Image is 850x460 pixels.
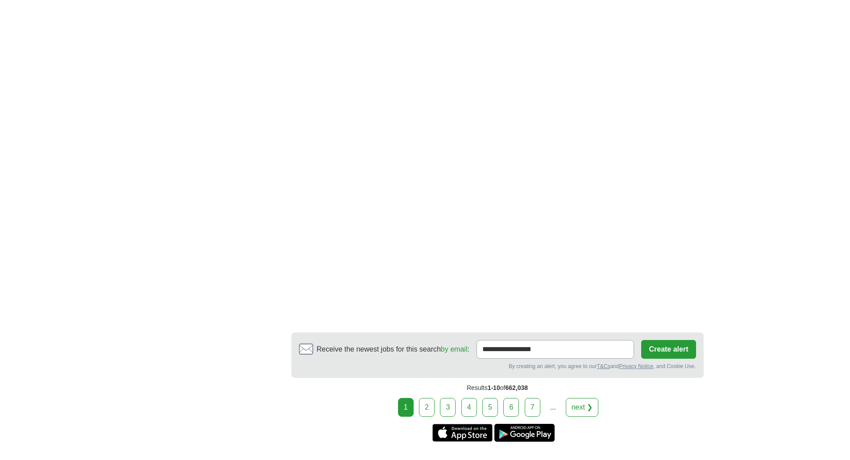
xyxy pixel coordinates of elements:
a: Get the Android app [494,424,555,442]
span: 1-10 [488,384,500,391]
a: 7 [525,398,540,417]
div: ... [544,398,562,416]
a: by email [441,345,468,353]
div: 1 [398,398,414,417]
button: Create alert [641,340,696,359]
a: 3 [440,398,456,417]
span: Receive the newest jobs for this search : [317,344,469,355]
a: Privacy Notice [619,363,653,369]
a: 4 [461,398,477,417]
a: T&Cs [597,363,610,369]
div: Results of [291,378,704,398]
span: 662,038 [505,384,528,391]
a: 2 [419,398,435,417]
div: By creating an alert, you agree to our and , and Cookie Use. [299,362,696,370]
a: Get the iPhone app [432,424,493,442]
a: 5 [482,398,498,417]
a: 6 [503,398,519,417]
a: next ❯ [566,398,599,417]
